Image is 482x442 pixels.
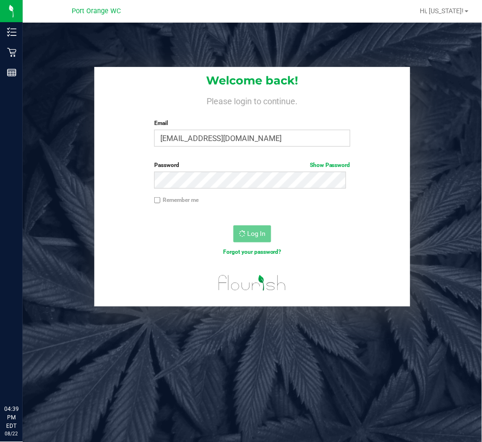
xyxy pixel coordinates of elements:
p: 04:39 PM EDT [4,405,18,431]
label: Email [154,119,350,127]
a: Show Password [310,162,350,168]
inline-svg: Reports [7,68,17,77]
span: Hi, [US_STATE]! [420,7,464,15]
h4: Please login to continue. [94,94,410,106]
span: Port Orange WC [72,7,121,15]
img: flourish_logo.svg [213,266,291,300]
a: Forgot your password? [223,249,282,255]
inline-svg: Retail [7,48,17,57]
input: Remember me [154,197,161,204]
label: Remember me [154,196,199,204]
p: 08/22 [4,431,18,438]
span: Password [154,162,179,168]
inline-svg: Inventory [7,27,17,37]
h1: Welcome back! [94,75,410,87]
button: Log In [233,225,271,242]
span: Log In [247,230,266,237]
